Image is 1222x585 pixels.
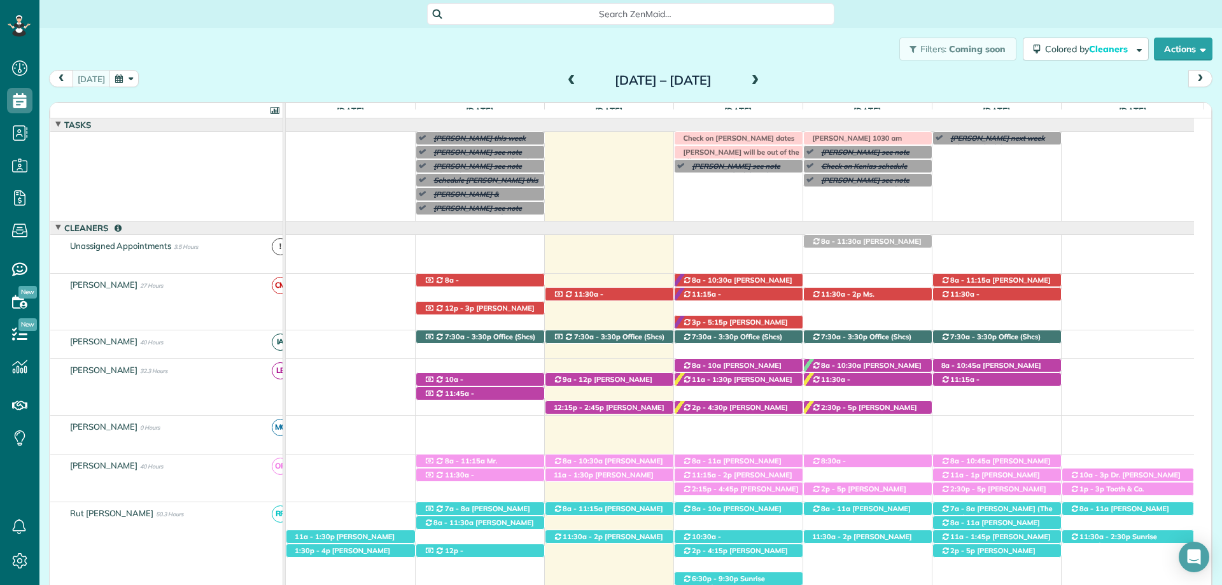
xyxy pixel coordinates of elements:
span: 2p - 5p [950,546,976,555]
span: [PERSON_NAME] ([PHONE_NUMBER]) [682,299,762,316]
span: 11:15a - 2:15p [941,375,980,393]
span: MC [272,419,289,436]
span: 7:30a - 3:30p [820,332,868,341]
span: RP [272,505,289,523]
span: [PERSON_NAME] ([PHONE_NUMBER]) [682,361,782,379]
span: Office (Shcs) ([PHONE_NUMBER]) [941,332,1041,350]
span: 8a - 11:15a [444,456,486,465]
div: [STREET_ADDRESS] [416,502,544,516]
span: [PERSON_NAME] ([PHONE_NUMBER]) [553,456,663,474]
span: [PERSON_NAME] this week [428,134,526,143]
div: [STREET_ADDRESS] [675,544,803,558]
span: 7:30a - 3:30p [950,332,997,341]
span: 12p - 3p [444,304,475,313]
span: 11a - 1:45p [950,532,991,541]
span: [PERSON_NAME] ([PHONE_NUMBER]) [1070,504,1169,522]
div: [STREET_ADDRESS] [1062,502,1194,516]
span: [DATE] [980,106,1013,116]
span: 11:30a - 2p [820,290,862,299]
span: 2p - 5p [820,484,846,493]
div: [STREET_ADDRESS] [416,387,544,400]
button: next [1188,70,1212,87]
span: [PERSON_NAME] ([PHONE_NUMBER], [PHONE_NUMBER]) [682,318,788,345]
span: 11a - 1p [950,470,980,479]
span: 11:15a - 2:45p [682,290,722,307]
span: 11:30a - 2p [811,532,853,541]
span: 3p - 5:15p [691,318,728,327]
div: [STREET_ADDRESS] [933,274,1061,287]
span: 7:30a - 3:30p [691,332,739,341]
span: 7:30a - 3:30p [573,332,621,341]
span: [PERSON_NAME] & [PERSON_NAME] See note (Move [PERSON_NAME] for [DATE] & [PERSON_NAME] for [DATE].... [428,190,535,244]
div: [STREET_ADDRESS] [416,455,544,468]
button: Actions [1154,38,1212,60]
span: 11a - 1:30p [553,470,594,479]
span: [PERSON_NAME] ([PHONE_NUMBER]) [811,237,922,255]
div: [STREET_ADDRESS] [933,373,1061,386]
div: [STREET_ADDRESS] [545,455,673,468]
div: [STREET_ADDRESS] [675,274,803,287]
span: 11:30a - 3p [553,290,604,307]
span: 40 Hours [140,463,163,470]
span: [PERSON_NAME] [67,460,141,470]
span: 8a - 11a [1079,504,1109,513]
span: [PERSON_NAME] ([PHONE_NUMBER]) [553,299,622,316]
div: [STREET_ADDRESS] [804,373,932,386]
span: [PERSON_NAME] 1030 am [806,134,903,143]
span: [PERSON_NAME] ([PHONE_NUMBER]) [941,361,1041,379]
span: 8a - 11:30a [433,518,474,527]
span: [PERSON_NAME] ([PHONE_NUMBER]) [941,532,1051,550]
div: 11940 [US_STATE] 181 - Fairhope, AL, 36532 [416,330,544,344]
div: [STREET_ADDRESS][PERSON_NAME] [804,455,932,468]
span: [PERSON_NAME] ([PHONE_NUMBER]) [811,403,917,421]
div: 19272 [US_STATE] 181 - Fairhope, AL, 36532 [933,483,1061,496]
span: [PERSON_NAME] ([PHONE_NUMBER]) [424,555,503,573]
span: 0 Hours [140,424,160,431]
span: 2:30p - 5p [950,484,987,493]
span: 2p - 4:30p [691,403,728,412]
div: [STREET_ADDRESS] [545,502,673,516]
span: [PERSON_NAME] ([PHONE_NUMBER]) [682,375,792,393]
span: [PERSON_NAME] ([PHONE_NUMBER]) [941,470,1040,488]
span: [PERSON_NAME] see note (Wants a cleaning early this week if possible) [815,176,914,203]
span: 8a - 11a [820,504,851,513]
span: [PERSON_NAME] will be out of the office at 10 am has meeting with clients [677,148,799,175]
div: [STREET_ADDRESS] [933,455,1061,468]
div: [STREET_ADDRESS][PERSON_NAME] [933,288,1061,301]
button: [DATE] [72,70,111,87]
span: [PERSON_NAME] see note (wants to schedule a cleaning for next available appointment, prefers afte... [686,162,796,198]
div: [STREET_ADDRESS] [286,530,415,544]
span: Unassigned Appointments [67,241,174,251]
span: [PERSON_NAME] ([PHONE_NUMBER]) [811,465,895,483]
div: [STREET_ADDRESS] [804,359,932,372]
span: 7:30a - 3:30p [444,332,492,341]
div: [STREET_ADDRESS][PERSON_NAME] [1062,530,1194,544]
span: [PERSON_NAME] see note ([DATE] or [DATE] afternoon only) [428,204,527,231]
span: [PERSON_NAME] ([PHONE_NUMBER]) [811,504,911,522]
span: 2:30p - 5p [820,403,857,412]
span: 8a - 11:15a [562,504,603,513]
span: 1:30p - 4p [294,546,331,555]
div: [STREET_ADDRESS][PERSON_NAME] [804,483,932,496]
span: CM [272,277,289,294]
div: [STREET_ADDRESS] [545,288,673,301]
span: Sunrise Dermatology ([PHONE_NUMBER]) [1070,532,1184,550]
span: 11a - 1:30p [294,532,335,541]
span: 11:45a - 3:15p [424,389,475,407]
span: [PERSON_NAME] ([PHONE_NUMBER]) [424,504,530,522]
div: [STREET_ADDRESS] [804,530,932,544]
span: [DATE] [463,106,496,116]
span: [DATE] [334,106,367,116]
span: [PERSON_NAME] ([PHONE_NUMBER]) [941,384,1020,402]
span: [PERSON_NAME] ([PHONE_NUMBER]) [682,504,782,522]
div: [STREET_ADDRESS] [545,401,673,414]
span: 32.3 Hours [140,367,167,374]
span: [PERSON_NAME] (DC LAWN) ([PHONE_NUMBER], [PHONE_NUMBER]) [941,484,1050,512]
span: [PERSON_NAME] ([PHONE_NUMBER]) [811,361,922,379]
span: Filters: [920,43,947,55]
div: [STREET_ADDRESS] [675,502,803,516]
span: 6:30p - 9:30p [691,574,739,583]
div: 11940 [US_STATE] 181 - Fairhope, AL, 36532 [804,330,932,344]
span: 1p - 3p [1079,484,1105,493]
span: 10:30a - 1:15p [682,532,722,550]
